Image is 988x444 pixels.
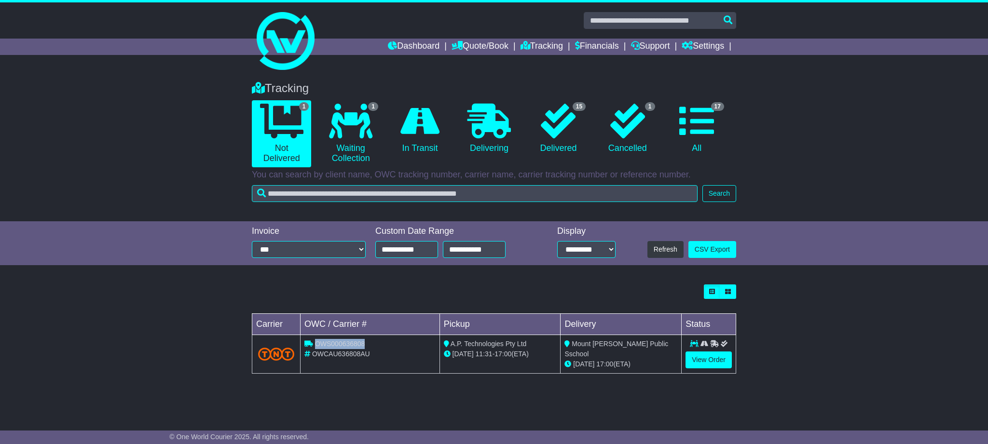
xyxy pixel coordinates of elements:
span: [DATE] [453,350,474,358]
span: Mount [PERSON_NAME] Public Sschool [564,340,668,358]
td: Carrier [252,314,301,335]
a: 17 All [667,100,727,157]
span: © One World Courier 2025. All rights reserved. [169,433,309,441]
span: 15 [573,102,586,111]
p: You can search by client name, OWC tracking number, carrier name, carrier tracking number or refe... [252,170,736,180]
a: 1 Waiting Collection [321,100,380,167]
td: Pickup [439,314,561,335]
a: Settings [682,39,724,55]
button: Refresh [647,241,684,258]
a: CSV Export [688,241,736,258]
span: OWCAU636808AU [312,350,370,358]
div: - (ETA) [444,349,557,359]
td: Status [682,314,736,335]
span: A.P. Technologies Pty Ltd [451,340,526,348]
a: Delivering [459,100,519,157]
span: [DATE] [573,360,594,368]
a: 15 Delivered [529,100,588,157]
span: 1 [645,102,655,111]
a: View Order [686,351,732,368]
span: 1 [299,102,309,111]
div: Display [557,226,616,237]
span: 17 [711,102,724,111]
span: 1 [368,102,378,111]
a: Financials [575,39,619,55]
a: In Transit [390,100,450,157]
td: Delivery [561,314,682,335]
div: Custom Date Range [375,226,530,237]
div: Invoice [252,226,366,237]
span: 17:00 [494,350,511,358]
div: Tracking [247,81,741,95]
button: Search [702,185,736,202]
a: 1 Not Delivered [252,100,311,167]
span: 11:31 [476,350,493,358]
div: (ETA) [564,359,677,369]
a: Dashboard [388,39,439,55]
a: Support [631,39,670,55]
a: 1 Cancelled [598,100,657,157]
img: TNT_Domestic.png [258,348,294,361]
span: OWS000636808 [315,340,365,348]
a: Quote/Book [452,39,508,55]
a: Tracking [521,39,563,55]
span: 17:00 [596,360,613,368]
td: OWC / Carrier # [301,314,440,335]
